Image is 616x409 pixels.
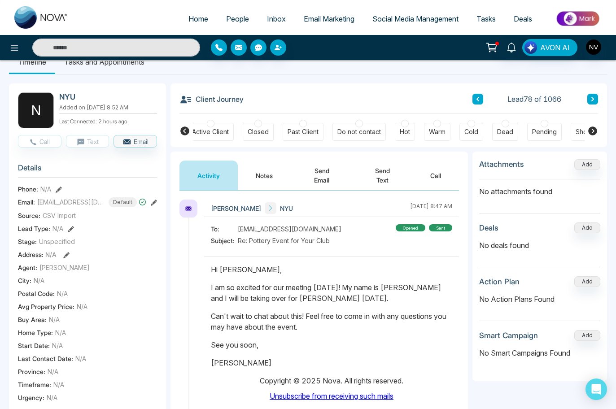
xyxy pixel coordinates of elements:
[39,237,75,246] span: Unspecified
[57,289,68,298] span: N/A
[576,127,601,136] div: Showing
[412,161,459,190] button: Call
[59,116,157,126] p: Last Connected: 2 hours ago
[14,6,68,29] img: Nova CRM Logo
[258,10,295,27] a: Inbox
[179,161,238,190] button: Activity
[109,197,137,207] span: Default
[52,341,63,350] span: N/A
[479,223,498,232] h3: Deals
[479,240,600,251] p: No deals found
[248,127,269,136] div: Closed
[280,204,293,213] span: NYU
[66,135,109,148] button: Text
[574,222,600,233] button: Add
[267,14,286,23] span: Inbox
[546,9,611,29] img: Market-place.gif
[18,328,53,337] span: Home Type :
[48,367,58,376] span: N/A
[18,276,31,285] span: City :
[429,127,446,136] div: Warm
[39,263,90,272] span: [PERSON_NAME]
[211,204,261,213] span: [PERSON_NAME]
[291,161,353,190] button: Send Email
[479,348,600,358] p: No Smart Campaigns Found
[540,42,570,53] span: AVON AI
[179,10,217,27] a: Home
[18,367,45,376] span: Province :
[59,104,157,112] p: Added on [DATE] 8:52 AM
[18,302,74,311] span: Avg Property Price :
[114,135,157,148] button: Email
[179,92,244,106] h3: Client Journey
[574,160,600,168] span: Add
[49,315,60,324] span: N/A
[514,14,532,23] span: Deals
[522,39,577,56] button: AVON AI
[43,211,76,220] span: CSV Import
[238,236,330,245] span: Re: Pottery Event for Your Club
[372,14,459,23] span: Social Media Management
[464,127,478,136] div: Cold
[18,341,50,350] span: Start Date :
[288,127,319,136] div: Past Client
[18,250,57,259] span: Address:
[18,184,38,194] span: Phone:
[524,41,537,54] img: Lead Flow
[18,289,55,298] span: Postal Code :
[476,14,496,23] span: Tasks
[18,237,37,246] span: Stage:
[226,14,249,23] span: People
[18,197,35,207] span: Email:
[192,127,229,136] div: Active Client
[238,224,341,234] span: [EMAIL_ADDRESS][DOMAIN_NAME]
[18,354,73,363] span: Last Contact Date :
[53,380,64,389] span: N/A
[585,379,607,400] div: Open Intercom Messenger
[479,160,524,169] h3: Attachments
[37,197,105,207] span: [EMAIL_ADDRESS][DOMAIN_NAME]
[574,330,600,341] button: Add
[45,251,57,258] span: N/A
[34,276,44,285] span: N/A
[55,328,66,337] span: N/A
[18,135,61,148] button: Call
[337,127,381,136] div: Do not contact
[479,277,520,286] h3: Action Plan
[18,163,157,177] h3: Details
[18,263,37,272] span: Agent:
[18,211,40,220] span: Source:
[479,179,600,197] p: No attachments found
[353,161,412,190] button: Send Text
[47,393,57,402] span: N/A
[497,127,513,136] div: Dead
[211,236,238,245] span: Subject:
[18,315,47,324] span: Buy Area :
[410,202,452,214] div: [DATE] 8:47 AM
[295,10,363,27] a: Email Marketing
[18,393,44,402] span: Urgency :
[479,331,538,340] h3: Smart Campaign
[9,50,55,74] li: Timeline
[59,92,153,101] h2: NYU
[304,14,354,23] span: Email Marketing
[217,10,258,27] a: People
[18,224,50,233] span: Lead Type:
[574,159,600,170] button: Add
[238,161,291,190] button: Notes
[532,127,557,136] div: Pending
[429,224,452,231] div: sent
[467,10,505,27] a: Tasks
[396,224,425,231] div: Opened
[363,10,467,27] a: Social Media Management
[574,276,600,287] button: Add
[586,39,601,55] img: User Avatar
[400,127,410,136] div: Hot
[211,224,238,234] span: To:
[18,380,51,389] span: Timeframe :
[18,92,54,128] div: N
[479,294,600,305] p: No Action Plans Found
[40,184,51,194] span: N/A
[52,224,63,233] span: N/A
[77,302,87,311] span: N/A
